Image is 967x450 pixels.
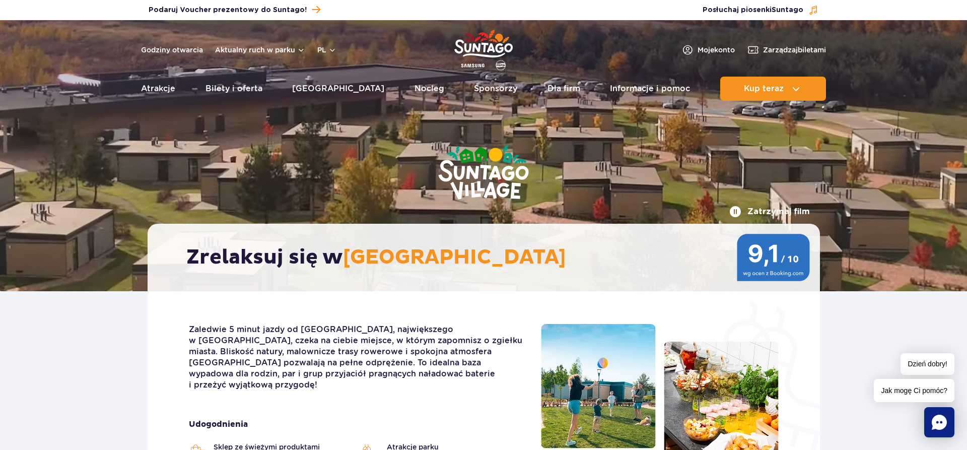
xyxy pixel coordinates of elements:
[292,77,384,101] a: [GEOGRAPHIC_DATA]
[720,77,826,101] button: Kup teraz
[737,234,810,281] img: 9,1/10 wg ocen z Booking.com
[763,45,826,55] span: Zarządzaj biletami
[454,25,513,72] a: Park of Poland
[924,407,954,437] div: Chat
[141,77,175,101] a: Atrakcje
[149,5,307,15] span: Podaruj Voucher prezentowy do Suntago!
[398,106,569,241] img: Suntago Village
[343,245,566,270] span: [GEOGRAPHIC_DATA]
[703,5,818,15] button: Posłuchaj piosenkiSuntago
[681,44,735,56] a: Mojekonto
[901,353,954,375] span: Dzień dobry!
[141,45,203,55] a: Godziny otwarcia
[744,84,784,93] span: Kup teraz
[874,379,954,402] span: Jak mogę Ci pomóc?
[698,45,735,55] span: Moje konto
[415,77,444,101] a: Nocleg
[772,7,803,14] span: Suntago
[189,324,526,391] p: Zaledwie 5 minut jazdy od [GEOGRAPHIC_DATA], największego w [GEOGRAPHIC_DATA], czeka na ciebie mi...
[205,77,262,101] a: Bilety i oferta
[215,46,305,54] button: Aktualny ruch w parku
[547,77,580,101] a: Dla firm
[317,45,336,55] button: pl
[149,3,320,17] a: Podaruj Voucher prezentowy do Suntago!
[747,44,826,56] a: Zarządzajbiletami
[703,5,803,15] span: Posłuchaj piosenki
[474,77,517,101] a: Sponsorzy
[729,206,810,218] button: Zatrzymaj film
[186,245,791,270] h2: Zrelaksuj się w
[610,77,690,101] a: Informacje i pomoc
[189,419,526,430] strong: Udogodnienia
